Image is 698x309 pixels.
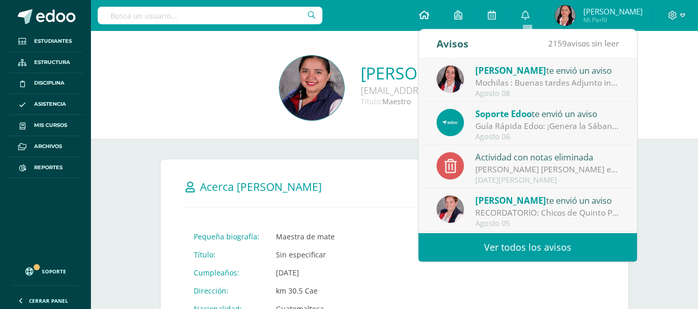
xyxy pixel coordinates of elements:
a: Archivos [8,136,83,157]
span: Acerca [PERSON_NAME] [200,180,322,194]
span: Soporte Edoo [475,108,532,120]
td: Pequeña biografía: [185,227,268,246]
div: Guía Rápida Edoo: ¡Genera la Sábana de tu Curso en Pocos Pasos!: En Edoo, buscamos facilitar la a... [475,120,619,132]
div: te envió un aviso [475,193,619,207]
span: 2159 [548,38,567,49]
div: Actividad con notas eliminada [475,150,619,164]
a: Asistencia [8,94,83,115]
span: Reportes [34,164,63,172]
td: [DATE] [268,264,405,282]
td: Título: [185,246,268,264]
img: 316256233fc5d05bd520c6ab6e96bb4a.png [555,5,576,26]
span: Asistencia [34,100,66,108]
span: Título: [361,96,382,106]
a: Estructura [8,52,83,73]
span: Cerrar panel [29,297,68,304]
a: Disciplina [8,73,83,94]
span: Disciplina [34,79,65,87]
td: Maestra de mate [268,227,405,246]
a: Mis cursos [8,115,83,136]
span: [PERSON_NAME] [475,64,546,76]
div: RECORDATORIO: Chicos de Quinto Primaria No olviden que mañana miércoles 6, es la entrega de las c... [475,207,619,219]
span: [PERSON_NAME] [583,6,643,17]
img: a14c4f36dd8ec32e08f8548d2ed7b7bc.png [280,56,344,120]
td: Cumpleaños: [185,264,268,282]
td: Dirección: [185,282,268,300]
a: Soporte [12,257,79,283]
div: te envió un aviso [475,63,619,77]
a: Estudiantes [8,31,83,52]
div: Agosto 06 [475,133,619,141]
a: Reportes [8,157,83,178]
div: [EMAIL_ADDRESS][DOMAIN_NAME] [361,84,510,96]
div: Avisos [437,29,469,58]
span: Archivos [34,142,62,151]
img: 55af0046b199c2f8f4a7eb94cb459e87.png [437,196,464,223]
div: te envió un aviso [475,107,619,120]
img: 9aea47ac886aca8053230e70e601e10c.png [437,109,464,136]
span: Soporte [42,268,66,275]
div: [PERSON_NAME] [PERSON_NAME] eliminó una actividad en Lectoescritura A Preparatoria Preparatoria [475,164,619,175]
span: Estructura [34,58,70,67]
img: 515c5177a1ef4d0b9ca288f83631a4e4.png [437,66,464,93]
td: km 30.5 Cae [268,282,405,300]
input: Busca un usuario... [98,7,322,24]
span: avisos sin leer [548,38,619,49]
div: Mochilas : Buenas tardes Adjunto información importante Saludos [475,77,619,89]
a: Ver todos los avisos [418,233,637,262]
span: Mis cursos [34,121,67,129]
span: Mi Perfil [583,15,643,24]
span: [PERSON_NAME] [475,194,546,206]
span: Maestro [382,96,411,106]
div: [DATE][PERSON_NAME] [475,176,619,185]
a: [PERSON_NAME] [361,62,510,84]
div: Agosto 05 [475,219,619,228]
span: Estudiantes [34,37,72,45]
td: Sin especificar [268,246,405,264]
div: Agosto 08 [475,89,619,98]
